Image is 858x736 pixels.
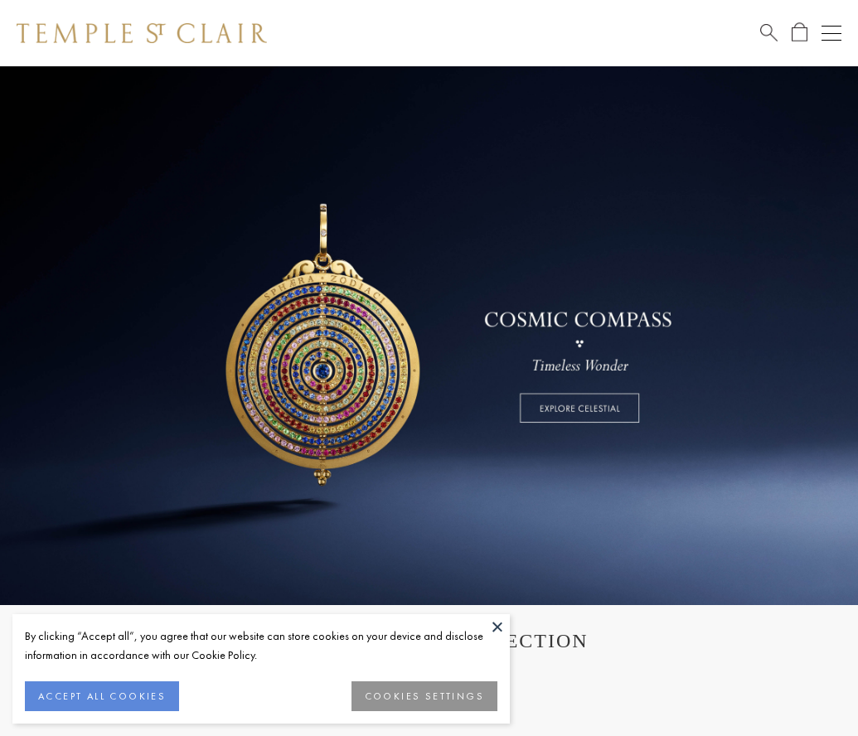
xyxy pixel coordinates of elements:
button: COOKIES SETTINGS [351,681,497,711]
div: By clicking “Accept all”, you agree that our website can store cookies on your device and disclos... [25,627,497,665]
a: Open Shopping Bag [792,22,807,43]
button: ACCEPT ALL COOKIES [25,681,179,711]
a: Search [760,22,778,43]
button: Open navigation [822,23,841,43]
img: Temple St. Clair [17,23,267,43]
